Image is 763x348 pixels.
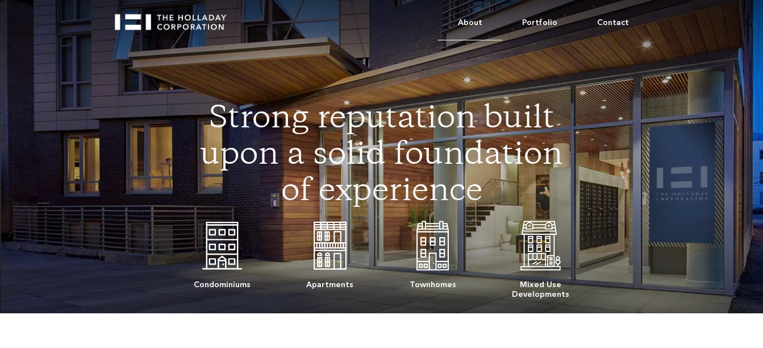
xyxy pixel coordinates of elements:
div: Mixed Use Developments [512,274,569,299]
div: Apartments [306,274,353,289]
a: Portfolio [502,6,577,40]
a: home [115,6,236,30]
div: Condominiums [194,274,251,289]
h1: Strong reputation built upon a solid foundation of experience [195,102,569,211]
a: About [438,6,502,40]
div: Townhomes [410,274,456,289]
a: Contact [577,6,649,40]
